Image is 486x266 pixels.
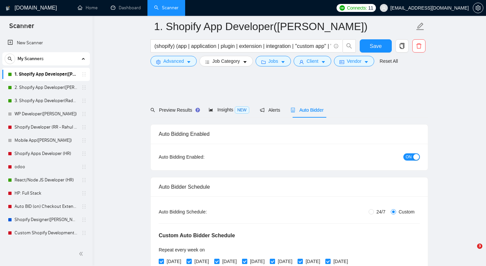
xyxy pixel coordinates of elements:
a: Mobile App([PERSON_NAME]) [15,134,77,147]
span: NEW [235,106,249,114]
span: info-circle [334,44,338,48]
span: holder [81,164,87,170]
span: Alerts [260,107,280,113]
a: homeHome [78,5,98,11]
span: holder [81,204,87,209]
a: odoo [15,160,77,173]
span: folder [261,59,266,64]
span: Save [370,42,382,50]
span: Connects: [347,4,367,12]
span: holder [81,191,87,196]
span: holder [81,72,87,77]
a: Shopify Designer([PERSON_NAME]) [15,213,77,226]
button: Save [360,39,392,53]
span: double-left [79,250,85,257]
span: [DATE] [275,258,295,265]
button: search [343,39,356,53]
span: bars [205,59,210,64]
span: idcard [340,59,344,64]
span: setting [156,59,161,64]
img: upwork-logo.png [340,5,345,11]
div: Tooltip anchor [195,107,201,113]
span: Client [306,57,318,65]
span: notification [260,108,264,112]
h5: Custom Auto Bidder Schedule [159,232,235,240]
span: [DATE] [247,258,267,265]
span: edit [416,22,425,31]
span: robot [291,108,295,112]
button: setting [473,3,483,13]
div: Auto Bidding Schedule: [159,208,246,215]
a: Reset All [380,57,398,65]
span: user [299,59,304,64]
span: Vendor [347,57,361,65]
span: user [382,6,386,10]
span: setting [473,5,483,11]
li: New Scanner [2,36,90,50]
a: React/Node JS Developer (HR) [15,173,77,187]
span: Jobs [268,57,278,65]
iframe: Intercom live chat [464,244,479,259]
input: Scanner name... [154,18,415,35]
span: Advanced [163,57,184,65]
span: 11 [368,4,373,12]
span: Repeat every week on [159,247,205,252]
a: Shopify Developer (RR - Rahul R) [15,121,77,134]
input: Search Freelance Jobs... [154,42,331,50]
a: 3. Shopify App Developer(Radhika - TM) [15,94,77,107]
span: search [150,108,155,112]
span: area-chart [209,107,213,112]
span: copy [396,43,408,49]
span: delete [413,43,425,49]
a: Auto BID (on) Checkout Extension Shopify - RR [15,200,77,213]
span: holder [81,111,87,117]
span: Preview Results [150,107,198,113]
span: caret-down [186,59,191,64]
span: holder [81,177,87,183]
button: settingAdvancedcaret-down [150,56,197,66]
a: Shopify Apps Developer (HR) [15,147,77,160]
span: caret-down [364,59,369,64]
span: ON [406,153,412,161]
span: search [343,43,355,49]
span: 3 [477,244,482,249]
span: holder [81,85,87,90]
a: Shopify Designer([PERSON_NAME]) [15,240,77,253]
a: setting [473,5,483,11]
span: caret-down [321,59,326,64]
span: My Scanners [18,52,44,65]
span: [DATE] [303,258,323,265]
button: userClientcaret-down [294,56,331,66]
a: dashboardDashboard [111,5,141,11]
a: New Scanner [8,36,85,50]
span: caret-down [281,59,285,64]
button: copy [395,39,409,53]
span: Scanner [4,21,39,35]
span: 24/7 [374,208,388,215]
span: holder [81,125,87,130]
span: holder [81,230,87,236]
span: [DATE] [331,258,350,265]
button: barsJob Categorycaret-down [199,56,253,66]
span: holder [81,151,87,156]
div: Auto Bidding Enabled: [159,153,246,161]
span: Insights [209,107,249,112]
span: Job Category [212,57,240,65]
div: Auto Bidding Enabled [159,125,420,143]
a: 1. Shopify App Developer([PERSON_NAME]) [15,68,77,81]
img: logo [6,3,10,14]
button: folderJobscaret-down [256,56,291,66]
a: Custom Shopify Development (RR - Radhika R) [15,226,77,240]
span: [DATE] [192,258,212,265]
span: holder [81,98,87,103]
button: delete [412,39,425,53]
span: Auto Bidder [291,107,323,113]
span: [DATE] [220,258,239,265]
span: caret-down [243,59,247,64]
span: Custom [396,208,417,215]
a: searchScanner [154,5,179,11]
div: Auto Bidder Schedule [159,177,420,196]
button: search [5,54,15,64]
a: WP Developer([PERSON_NAME]) [15,107,77,121]
span: holder [81,217,87,222]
